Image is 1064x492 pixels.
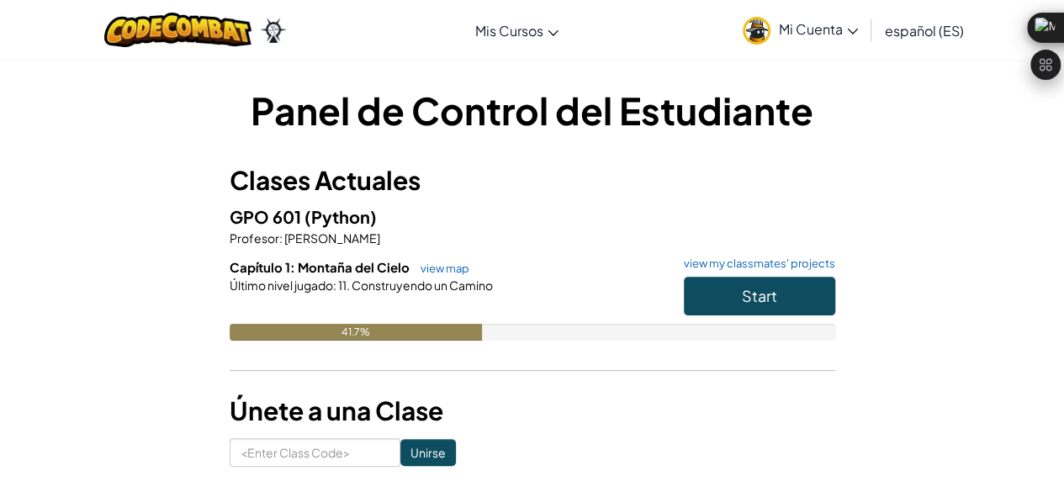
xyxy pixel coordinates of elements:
span: Capítulo 1: Montaña del Cielo [230,259,412,275]
img: avatar [743,17,770,45]
a: español (ES) [876,8,972,53]
img: Ozaria [260,18,287,43]
a: Mi Cuenta [734,3,866,56]
h1: Panel de Control del Estudiante [230,84,835,136]
div: 41.7% [230,324,482,341]
span: : [333,278,336,293]
span: : [279,230,283,246]
span: [PERSON_NAME] [283,230,380,246]
a: view map [412,262,469,275]
span: Profesor [230,230,279,246]
span: GPO 601 [230,206,304,227]
input: Unirse [400,439,456,466]
span: (Python) [304,206,377,227]
h3: Clases Actuales [230,161,835,199]
span: 11. [336,278,350,293]
button: Start [684,277,835,315]
a: view my classmates' projects [675,258,835,269]
span: Start [742,286,777,305]
span: Último nivel jugado [230,278,333,293]
span: Construyendo un Camino [350,278,493,293]
span: Mis Cursos [475,22,543,40]
h3: Únete a una Clase [230,392,835,430]
span: Mi Cuenta [779,20,858,38]
a: Mis Cursos [467,8,567,53]
input: <Enter Class Code> [230,438,400,467]
span: español (ES) [885,22,964,40]
img: CodeCombat logo [104,13,251,47]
